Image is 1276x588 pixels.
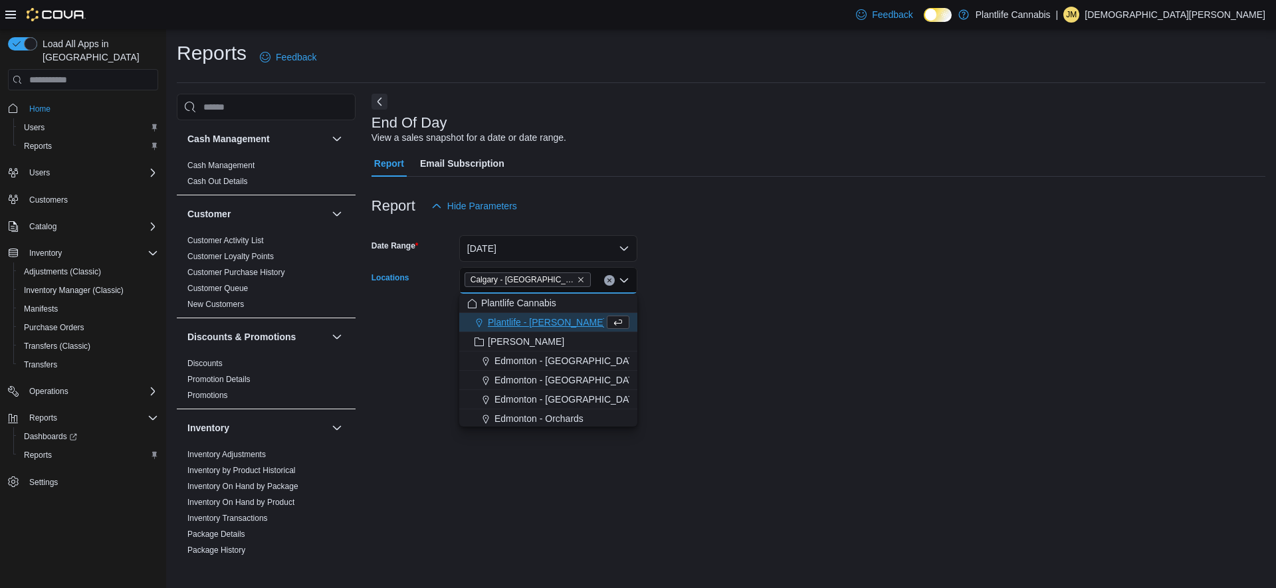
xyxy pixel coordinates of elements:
span: Manifests [19,301,158,317]
button: Purchase Orders [13,318,163,337]
span: Edmonton - Orchards [494,412,584,425]
span: Reports [24,141,52,151]
a: Reports [19,138,57,154]
a: Inventory by Product Historical [187,466,296,475]
a: Customer Loyalty Points [187,252,274,261]
span: Discounts [187,358,223,369]
span: Users [24,122,45,133]
button: Inventory Manager (Classic) [13,281,163,300]
a: Package History [187,545,245,555]
button: Clear input [604,275,615,286]
button: Manifests [13,300,163,318]
span: Reports [19,138,158,154]
span: Cash Out Details [187,176,248,187]
span: Purchase Orders [19,320,158,336]
span: Cash Management [187,160,255,171]
button: Cash Management [329,131,345,147]
span: JM [1066,7,1077,23]
a: Settings [24,474,63,490]
span: Promotion Details [187,374,251,385]
button: Edmonton - [GEOGRAPHIC_DATA] [459,390,637,409]
button: Users [13,118,163,137]
span: Product Expirations [187,561,257,571]
a: Cash Management [187,161,255,170]
span: Adjustments (Classic) [19,264,158,280]
span: Dashboards [24,431,77,442]
a: Reports [19,447,57,463]
span: New Customers [187,299,244,310]
a: Inventory Adjustments [187,450,266,459]
a: Transfers [19,357,62,373]
span: Edmonton - [GEOGRAPHIC_DATA] [494,373,642,387]
div: Customer [177,233,356,318]
span: Users [24,165,158,181]
span: Catalog [29,221,56,232]
span: Settings [29,477,58,488]
a: Cash Out Details [187,177,248,186]
img: Cova [27,8,86,21]
span: Customer Activity List [187,235,264,246]
span: Feedback [276,50,316,64]
span: Dashboards [19,429,158,444]
a: Customer Queue [187,284,248,293]
a: Promotion Details [187,375,251,384]
span: Transfers (Classic) [19,338,158,354]
a: Inventory Transactions [187,514,268,523]
span: Promotions [187,390,228,401]
button: Transfers (Classic) [13,337,163,355]
button: Adjustments (Classic) [13,262,163,281]
a: Dashboards [13,427,163,446]
span: Reports [24,410,158,426]
span: Purchase Orders [24,322,84,333]
span: Home [29,104,51,114]
a: Manifests [19,301,63,317]
button: Reports [13,137,163,155]
span: Transfers (Classic) [24,341,90,351]
span: Inventory On Hand by Product [187,497,294,508]
button: Edmonton - [GEOGRAPHIC_DATA] [459,371,637,390]
a: Home [24,101,56,117]
button: Home [3,98,163,118]
h3: End Of Day [372,115,447,131]
span: Plantlife - [PERSON_NAME] (Festival) [488,316,647,329]
div: Discounts & Promotions [177,355,356,409]
button: Reports [3,409,163,427]
h3: Discounts & Promotions [187,330,296,343]
button: Hide Parameters [426,193,522,219]
p: Plantlife Cannabis [976,7,1051,23]
button: Inventory [3,244,163,262]
span: Inventory Manager (Classic) [24,285,124,296]
a: Transfers (Classic) [19,338,96,354]
button: Operations [24,383,74,399]
span: Settings [24,474,158,490]
button: Customers [3,190,163,209]
a: Purchase Orders [19,320,90,336]
button: Customer [329,206,345,222]
span: Inventory Adjustments [187,449,266,460]
button: Catalog [3,217,163,236]
div: Jaina Macdonald [1063,7,1079,23]
h1: Reports [177,40,247,66]
button: [PERSON_NAME] [459,332,637,351]
div: Cash Management [177,157,356,195]
label: Date Range [372,241,419,251]
span: Inventory On Hand by Package [187,481,298,492]
button: Reports [24,410,62,426]
span: Report [374,150,404,177]
span: Transfers [19,357,158,373]
span: Package History [187,545,245,555]
span: Calgary - [GEOGRAPHIC_DATA] [471,273,574,286]
button: Inventory [24,245,67,261]
button: Cash Management [187,132,326,146]
span: Transfers [24,359,57,370]
span: Customers [24,191,158,208]
p: [DEMOGRAPHIC_DATA][PERSON_NAME] [1085,7,1265,23]
button: Inventory [329,420,345,436]
button: Transfers [13,355,163,374]
button: [DATE] [459,235,637,262]
span: Calgary - Harvest Hills [465,272,591,287]
button: Next [372,94,387,110]
a: Users [19,120,50,136]
a: Package Details [187,530,245,539]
